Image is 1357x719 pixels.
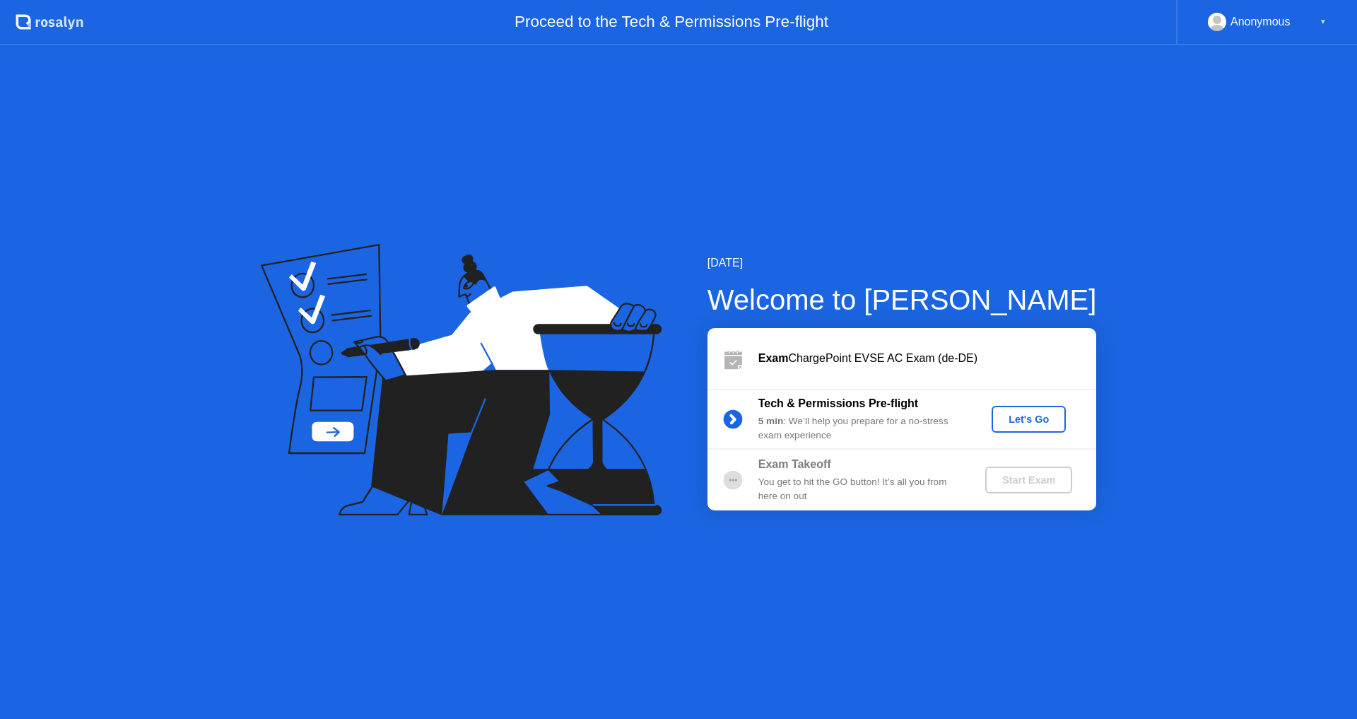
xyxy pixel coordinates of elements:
b: Exam [758,352,789,364]
b: 5 min [758,416,784,426]
div: Start Exam [991,474,1067,486]
div: Anonymous [1230,13,1291,31]
b: Exam Takeoff [758,458,831,470]
div: Let's Go [997,414,1060,425]
b: Tech & Permissions Pre-flight [758,397,918,409]
button: Let's Go [992,406,1066,433]
div: [DATE] [707,255,1097,271]
div: ▼ [1320,13,1327,31]
div: You get to hit the GO button! It’s all you from here on out [758,475,962,504]
div: ChargePoint EVSE AC Exam (de-DE) [758,350,1096,367]
div: : We’ll help you prepare for a no-stress exam experience [758,414,962,443]
button: Start Exam [985,467,1072,493]
div: Welcome to [PERSON_NAME] [707,279,1097,321]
